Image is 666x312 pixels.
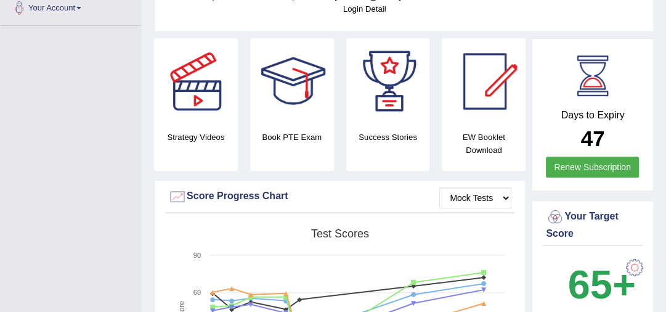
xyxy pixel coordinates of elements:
a: Renew Subscription [546,157,639,178]
div: Score Progress Chart [168,187,511,206]
h4: Book PTE Exam [250,131,334,144]
tspan: Test scores [311,228,369,240]
div: Your Target Score [546,208,640,241]
h4: EW Booklet Download [442,131,526,157]
h4: Success Stories [346,131,430,144]
text: 60 [193,289,201,296]
text: 90 [193,252,201,259]
h4: Days to Expiry [546,110,640,121]
b: 47 [581,126,605,150]
h4: Strategy Videos [154,131,238,144]
b: 65+ [568,262,636,307]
